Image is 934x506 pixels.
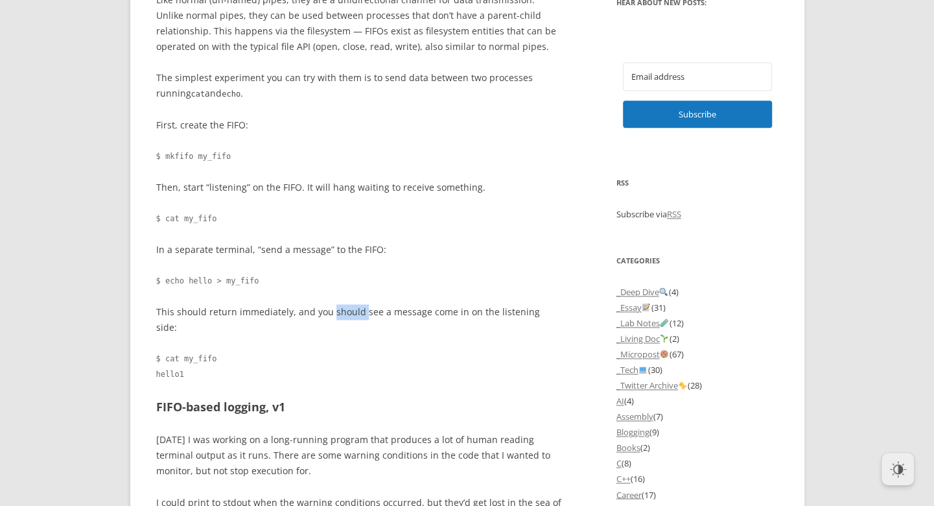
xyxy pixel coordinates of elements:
a: Career [616,488,642,500]
code: cat [191,90,205,99]
a: _Tech [616,364,648,376]
p: The simplest experiment you can try with them is to send data between two processes running and . [156,70,561,102]
a: _Living Doc [616,333,670,344]
a: _Micropost [616,348,670,360]
li: (2) [616,440,778,455]
a: RSS [667,208,681,220]
li: (4) [616,393,778,409]
li: (9) [616,424,778,440]
li: (2) [616,331,778,346]
input: Email address [623,62,772,91]
p: Subscribe via [616,206,778,222]
p: This should return immediately, and you should see a message come in on the listening side: [156,304,561,335]
p: [DATE] I was working on a long-running program that produces a lot of human reading terminal outp... [156,432,561,479]
code: $ cat my_fifo [156,211,561,226]
code: $ echo hello > my_fifo [156,273,561,289]
h3: RSS [616,175,778,191]
img: 🍪 [660,350,668,358]
img: 🧪 [660,319,668,327]
p: In a separate terminal, “send a message” to the FIFO: [156,242,561,258]
a: Books [616,442,640,453]
img: 🌱 [660,334,668,343]
img: 🐤 [678,381,686,389]
p: First, create the FIFO: [156,117,561,133]
a: _Essay [616,302,651,313]
img: 🔍 [659,287,668,296]
a: C [616,457,622,469]
img: 📝 [642,303,650,311]
li: (4) [616,284,778,300]
li: (30) [616,362,778,378]
a: _Deep Dive [616,286,669,298]
li: (16) [616,471,778,487]
button: Subscribe [623,101,772,128]
a: Assembly [616,411,653,422]
a: _Lab Notes [616,317,670,329]
a: AI [616,395,624,407]
li: (31) [616,300,778,315]
code: $ cat my_fifo hello1 [156,351,561,382]
img: 💻 [638,365,647,374]
p: Then, start “listening” on the FIFO. It will hang waiting to receive something. [156,180,561,195]
a: Blogging [616,426,649,438]
li: (7) [616,409,778,424]
li: (8) [616,455,778,471]
h3: Categories [616,253,778,269]
li: (12) [616,315,778,331]
code: echo [222,90,240,99]
h2: FIFO-based logging, v1 [156,398,561,416]
li: (28) [616,378,778,393]
li: (67) [616,346,778,362]
li: (17) [616,487,778,502]
code: $ mkfifo my_fifo [156,149,561,164]
a: C++ [616,473,631,485]
a: _Twitter Archive [616,379,688,391]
